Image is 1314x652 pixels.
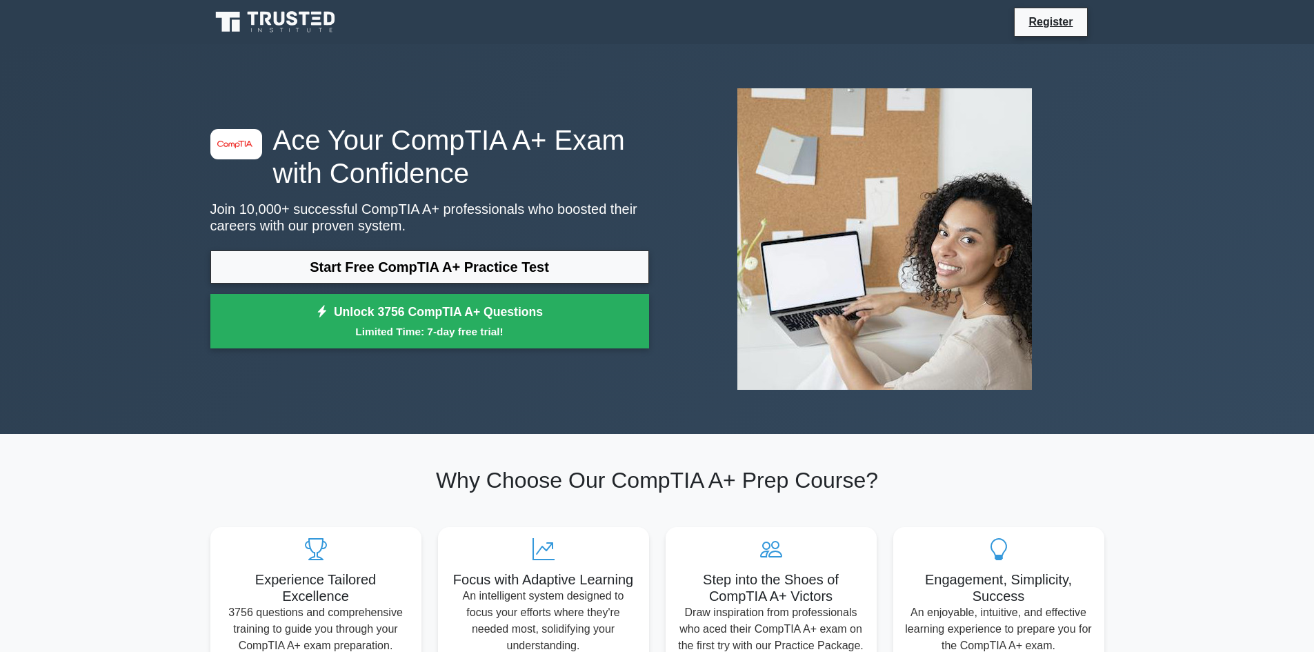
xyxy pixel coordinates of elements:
h5: Experience Tailored Excellence [221,571,410,604]
a: Unlock 3756 CompTIA A+ QuestionsLimited Time: 7-day free trial! [210,294,649,349]
a: Start Free CompTIA A+ Practice Test [210,250,649,284]
small: Limited Time: 7-day free trial! [228,324,632,339]
p: Join 10,000+ successful CompTIA A+ professionals who boosted their careers with our proven system. [210,201,649,234]
h5: Focus with Adaptive Learning [449,571,638,588]
h5: Step into the Shoes of CompTIA A+ Victors [677,571,866,604]
h1: Ace Your CompTIA A+ Exam with Confidence [210,124,649,190]
a: Register [1020,13,1081,30]
h2: Why Choose Our CompTIA A+ Prep Course? [210,467,1104,493]
h5: Engagement, Simplicity, Success [904,571,1093,604]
